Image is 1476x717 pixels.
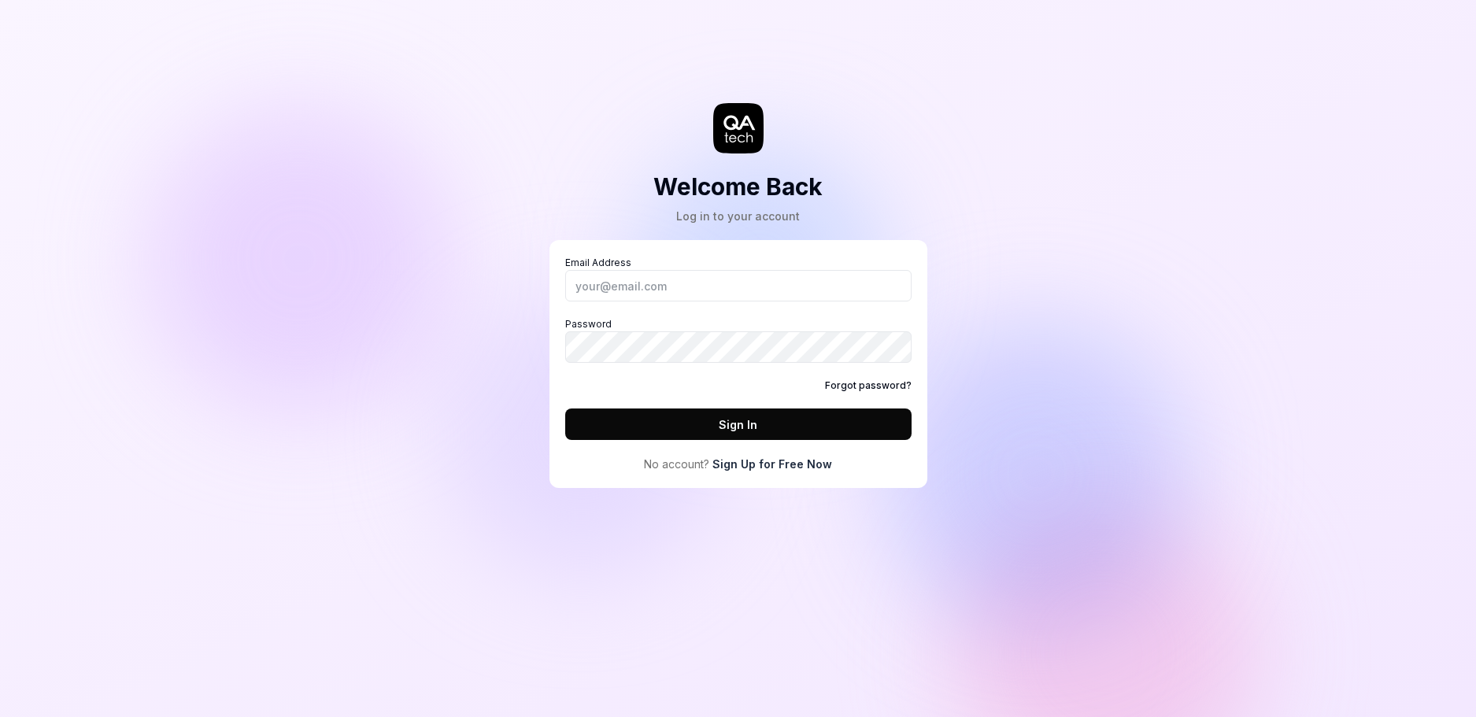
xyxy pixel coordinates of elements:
[565,317,912,363] label: Password
[653,208,823,224] div: Log in to your account
[565,270,912,301] input: Email Address
[644,456,709,472] span: No account?
[653,169,823,205] h2: Welcome Back
[825,379,912,393] a: Forgot password?
[565,408,912,440] button: Sign In
[565,256,912,301] label: Email Address
[712,456,832,472] a: Sign Up for Free Now
[565,331,912,363] input: Password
